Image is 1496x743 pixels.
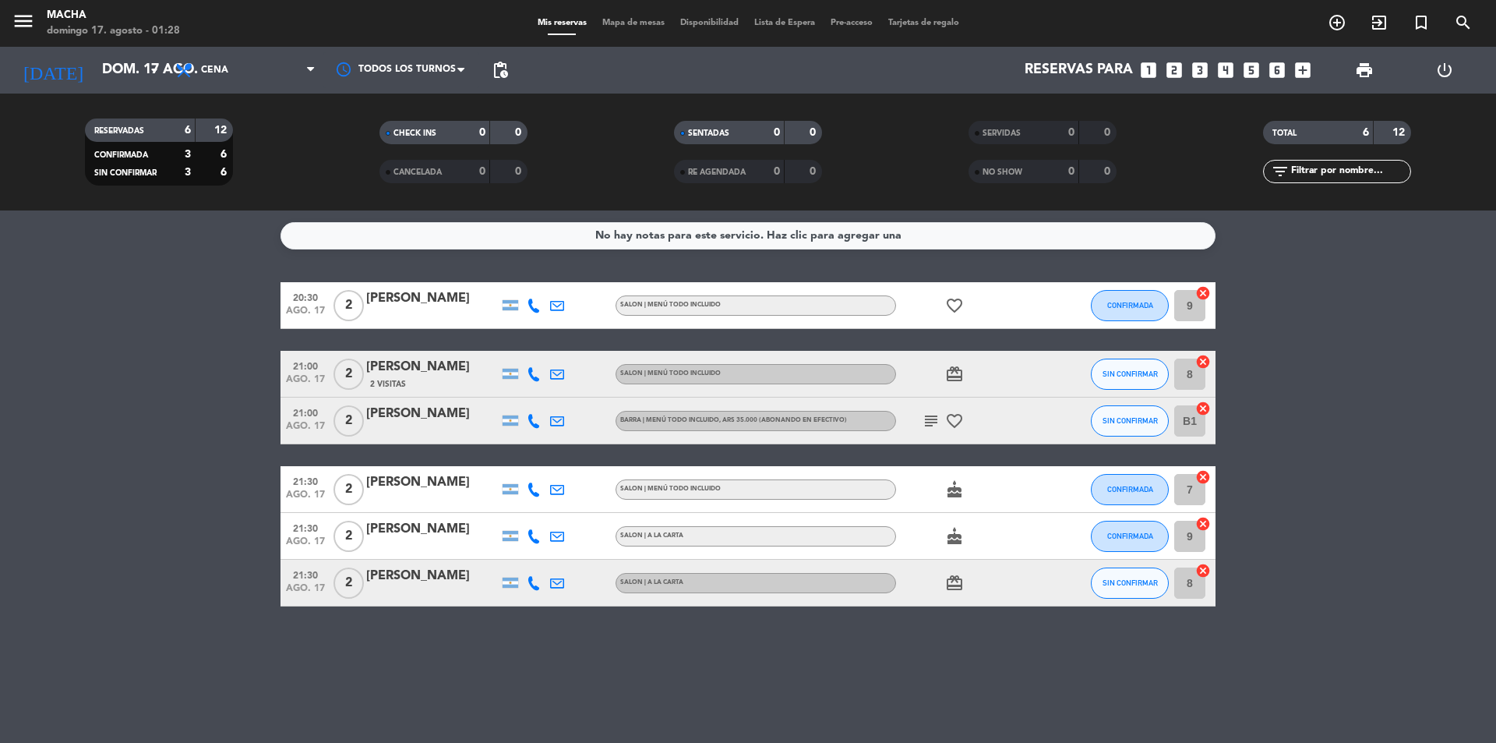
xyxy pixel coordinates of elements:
strong: 3 [185,149,191,160]
span: Cena [201,65,228,76]
i: menu [12,9,35,33]
strong: 12 [1392,127,1408,138]
strong: 0 [810,166,819,177]
span: print [1355,61,1374,80]
button: SIN CONFIRMAR [1091,359,1169,390]
i: [DATE] [12,53,94,87]
span: SERVIDAS [983,129,1021,137]
span: Mis reservas [530,19,595,27]
strong: 0 [479,127,485,138]
button: menu [12,9,35,38]
strong: 0 [810,127,819,138]
span: CONFIRMADA [1107,532,1153,540]
i: favorite_border [945,412,964,430]
span: ago. 17 [286,421,325,439]
div: [PERSON_NAME] [366,404,499,424]
div: [PERSON_NAME] [366,566,499,586]
button: CONFIRMADA [1091,474,1169,505]
span: 21:00 [286,403,325,421]
span: TOTAL [1272,129,1297,137]
strong: 6 [185,125,191,136]
i: search [1454,13,1473,32]
div: LOG OUT [1404,47,1484,94]
strong: 3 [185,167,191,178]
span: Disponibilidad [672,19,746,27]
strong: 0 [515,127,524,138]
span: RESERVADAS [94,127,144,135]
div: No hay notas para este servicio. Haz clic para agregar una [595,227,901,245]
span: SIN CONFIRMAR [94,169,157,177]
span: Tarjetas de regalo [880,19,967,27]
div: [PERSON_NAME] [366,288,499,309]
strong: 0 [479,166,485,177]
span: 21:30 [286,472,325,490]
i: cake [945,480,964,499]
i: card_giftcard [945,574,964,593]
span: 2 [333,405,364,437]
button: SIN CONFIRMAR [1091,405,1169,437]
i: turned_in_not [1412,13,1431,32]
div: domingo 17. agosto - 01:28 [47,23,180,39]
span: 2 [333,474,364,505]
i: subject [922,412,940,430]
div: [PERSON_NAME] [366,357,499,377]
strong: 0 [515,166,524,177]
span: 21:00 [286,356,325,374]
span: 2 Visitas [370,378,406,391]
span: CONFIRMADA [94,151,148,159]
i: cancel [1195,285,1211,301]
span: Reservas para [1025,62,1133,78]
strong: 0 [1104,166,1113,177]
i: looks_5 [1241,60,1261,80]
i: exit_to_app [1370,13,1388,32]
i: cancel [1195,354,1211,370]
button: SIN CONFIRMAR [1091,568,1169,599]
i: power_settings_new [1435,61,1454,80]
div: [PERSON_NAME] [366,519,499,540]
strong: 6 [1363,127,1369,138]
span: SALON | MENÚ TODO INCLUIDO [620,302,721,308]
span: SENTADAS [688,129,729,137]
span: ago. 17 [286,490,325,508]
span: RE AGENDADA [688,168,746,176]
span: SALON | MENÚ TODO INCLUIDO [620,370,721,377]
span: pending_actions [491,61,510,80]
i: cancel [1195,516,1211,532]
span: 21:30 [286,565,325,583]
span: ago. 17 [286,374,325,392]
span: CANCELADA [393,168,442,176]
span: SIN CONFIRMAR [1103,416,1158,425]
span: ago. 17 [286,536,325,554]
strong: 0 [1068,127,1074,138]
i: arrow_drop_down [145,61,164,80]
button: CONFIRMADA [1091,290,1169,321]
span: Lista de Espera [746,19,823,27]
strong: 0 [774,127,780,138]
i: filter_list [1271,162,1290,181]
input: Filtrar por nombre... [1290,163,1410,180]
span: 21:30 [286,518,325,536]
span: ago. 17 [286,306,325,324]
i: add_box [1293,60,1313,80]
span: 2 [333,290,364,321]
div: [PERSON_NAME] [366,472,499,493]
i: looks_4 [1215,60,1236,80]
span: SALON | A LA CARTA [620,532,683,539]
span: , ARS 35.000 (Abonando en efectivo) [719,417,847,423]
span: SIN CONFIRMAR [1103,370,1158,378]
span: Pre-acceso [823,19,880,27]
span: ago. 17 [286,583,325,601]
span: SALON | A LA CARTA [620,579,683,586]
i: looks_3 [1190,60,1210,80]
strong: 0 [1068,166,1074,177]
button: CONFIRMADA [1091,521,1169,552]
strong: 0 [1104,127,1113,138]
span: SIN CONFIRMAR [1103,578,1158,587]
i: cancel [1195,469,1211,485]
strong: 6 [221,167,230,178]
span: 20:30 [286,288,325,306]
i: looks_6 [1267,60,1287,80]
strong: 6 [221,149,230,160]
span: BARRA | MENÚ TODO INCLUIDO [620,417,847,423]
span: NO SHOW [983,168,1022,176]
